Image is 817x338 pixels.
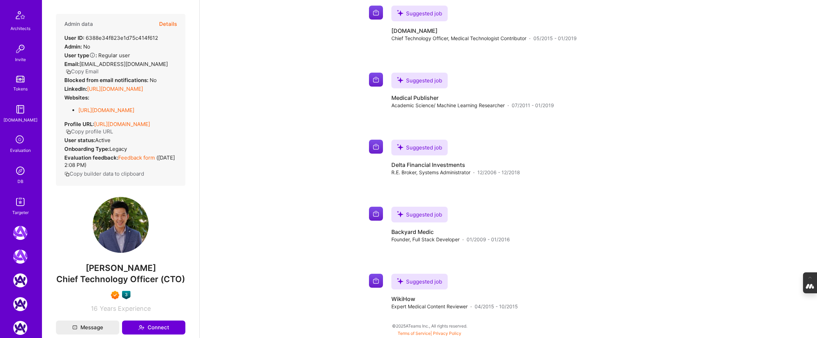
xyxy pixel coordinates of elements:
div: Suggested job [391,73,448,88]
button: Copy profile URL [66,128,113,135]
span: Chief Technology Officer, Medical Technologist Contributor [391,35,526,42]
strong: Evaluation feedback: [64,154,118,161]
div: No [64,43,90,50]
strong: Blocked from email notifications: [64,77,150,83]
img: Company logo [369,207,383,221]
i: icon SuggestedTeams [397,278,403,284]
img: A.Team: AI Solutions [13,273,27,287]
i: icon SuggestedTeams [397,211,403,217]
div: No [64,76,157,84]
span: R.E. Broker, Systems Administrator [391,169,470,176]
a: Terms of Service [398,331,431,336]
strong: LinkedIn: [64,86,87,92]
div: DB [17,178,23,185]
span: 01/2009 - 01/2016 [467,236,510,243]
i: icon SuggestedTeams [397,10,403,16]
strong: Email: [64,61,79,67]
a: A.Team: GenAI Practice Framework [12,250,29,264]
button: Copy Email [66,68,99,75]
a: A.Team: Google Calendar Integration Testing [12,321,29,335]
img: Company logo [369,274,383,288]
strong: User status: [64,137,95,144]
span: [PERSON_NAME] [56,263,185,273]
i: icon SelectionTeam [14,133,27,147]
h4: Admin data [64,21,93,27]
strong: User ID: [64,35,84,41]
img: A.Team: AI Solutions Partners [13,297,27,311]
h4: Backyard Medic [391,228,510,236]
img: Skill Targeter [13,195,27,209]
a: [URL][DOMAIN_NAME] [94,121,150,127]
span: 07/2011 - 01/2019 [512,102,554,109]
strong: User type : [64,52,97,59]
div: Architects [10,25,30,32]
strong: Onboarding Type: [64,146,109,152]
span: Years Experience [100,305,151,312]
div: © 2025 ATeams Inc., All rights reserved. [42,317,817,335]
span: Active [95,137,111,144]
img: Exceptional A.Teamer [111,291,119,299]
i: icon Copy [66,69,71,74]
img: Company logo [369,6,383,20]
a: Feedback form [118,154,155,161]
img: Admin Search [13,164,27,178]
span: · [473,169,475,176]
strong: Admin: [64,43,82,50]
i: icon Copy [64,171,70,177]
div: Invite [15,56,26,63]
span: 16 [91,305,98,312]
div: 6388e34f823e1d75c414f612 [64,34,158,42]
img: Architects [12,8,29,25]
span: legacy [109,146,127,152]
span: [EMAIL_ADDRESS][DOMAIN_NAME] [79,61,168,67]
span: 12/2006 - 12/2018 [477,169,520,176]
h4: [DOMAIN_NAME] [391,27,577,35]
img: A.Team: GenAI Practice Framework [13,250,27,264]
a: A.Team: AI Solutions Partners [12,297,29,311]
div: Tokens [13,85,28,93]
span: Founder, Full Stack Developer [391,236,460,243]
div: Suggested job [391,140,448,155]
span: Expert Medical Content Reviewer [391,303,468,310]
h4: WikiHow [391,295,518,303]
img: User Avatar [93,197,149,253]
div: [DOMAIN_NAME] [3,116,37,124]
i: icon Connect [138,324,144,331]
div: Suggested job [391,207,448,222]
img: guide book [13,102,27,116]
img: Company logo [369,140,383,154]
a: Privacy Policy [433,331,461,336]
i: icon SuggestedTeams [397,144,403,150]
a: [URL][DOMAIN_NAME] [87,86,143,92]
i: Help [89,52,95,58]
a: A.Team: AI Solutions [12,273,29,287]
span: | [398,331,461,336]
span: 05/2015 - 01/2019 [533,35,577,42]
span: 04/2015 - 10/2015 [475,303,518,310]
img: A.Team: Leading A.Team's Marketing & DemandGen [13,226,27,240]
span: Academic Science/ Machine Learning Researcher [391,102,505,109]
div: Targeter [12,209,29,216]
img: Invite [13,42,27,56]
h4: Delta Financial Investments [391,161,520,169]
div: ( [DATE] 2:08 PM ) [64,154,177,169]
a: A.Team: Leading A.Team's Marketing & DemandGen [12,226,29,240]
i: icon Mail [72,325,77,330]
div: Suggested job [391,6,448,21]
img: A.Team: Google Calendar Integration Testing [13,321,27,335]
img: Company logo [369,73,383,87]
button: Connect [122,321,185,335]
i: icon SuggestedTeams [397,77,403,83]
span: · [529,35,531,42]
strong: Profile URL: [64,121,94,127]
h4: Medical Publisher [391,94,554,102]
strong: Websites: [64,94,89,101]
div: Suggested job [391,274,448,289]
img: tokens [16,76,24,82]
div: Evaluation [10,147,31,154]
span: · [507,102,509,109]
div: Regular user [64,52,130,59]
i: icon Copy [66,129,71,134]
a: [URL][DOMAIN_NAME] [78,107,134,113]
button: Message [56,321,119,335]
